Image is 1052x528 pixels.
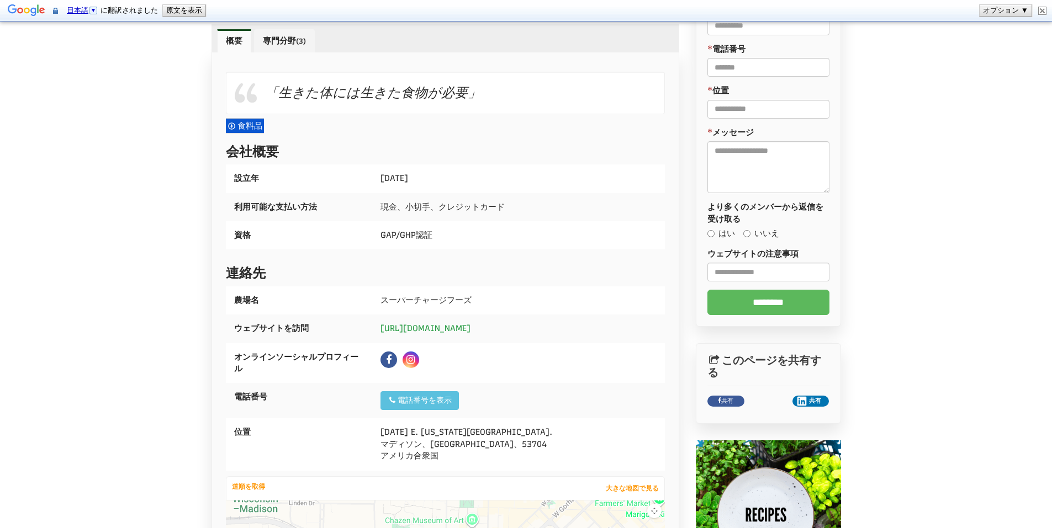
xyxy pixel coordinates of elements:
font: 資格 [234,230,251,240]
font: 電話番号を表示 [398,396,452,405]
font: スーパーチャージフーズ [380,295,472,305]
font: 共有 [809,397,821,404]
input: いいえ [743,230,750,237]
a: 共有 [707,396,744,407]
font: アメリカ合衆国 [380,451,438,461]
font: 現金、小切手、クレジットカード [380,202,505,212]
img: Google 翻訳 [8,3,45,19]
button: 原文を表示 [163,5,205,16]
font: 位置 [234,427,251,437]
font: 利用可能な支払い方法 [234,202,317,212]
input: はい [707,230,715,237]
img: 閉じる [1038,7,1046,15]
font: 専門分野 [263,36,296,46]
font: 大きな地図で見る [606,484,659,492]
div: 食料品 [226,118,264,134]
font: 電話番号 [712,44,746,54]
a: 大きな地図で見る [600,481,664,496]
font: (3) [296,37,306,45]
font: いいえ [754,228,779,238]
a: 専門分野 [254,29,315,52]
font: 会社概要 [226,143,279,160]
font: 、 [422,439,430,449]
a: Facebookクリック [380,351,397,368]
font: より多くのメンバーから返信を受け取る [707,202,823,223]
ul: プロフィールタブ [212,24,680,52]
button: オプション ▼ [980,5,1032,16]
font: マディソン [380,439,422,449]
a: 日本語 [67,6,98,14]
font: 設立年 [234,173,259,183]
font: 53704 [522,439,547,449]
font: 農場名 [234,295,259,305]
font: [GEOGRAPHIC_DATA] [430,439,514,449]
font: メッセージ [712,127,754,137]
font: 道順を取得 [232,483,265,490]
font: 位置 [712,86,729,95]
font: 連絡先 [226,265,266,281]
img: この保護されたページの内容は、セキュリティで保護された接続を使用して Google に送信され、翻訳されます。 [53,7,58,15]
font: 食料品 [237,121,262,131]
a: 概要 [217,29,251,52]
font: ウェブサイトを訪問 [234,323,309,333]
font: GAP/GHP認証 [380,230,432,240]
font: オンラインソーシャルプロフィール [234,352,358,374]
font: 共有 [721,397,733,404]
a: インスタグラムクリック [403,351,419,368]
font: ウェブサイトの注意事項 [707,249,799,259]
button: 共有 [792,396,829,407]
font: 、 [514,439,522,449]
font: はい [718,228,735,238]
a: 道順を取得 [226,480,271,493]
div: 電話番号を表示 [388,395,452,406]
a: [URL][DOMAIN_NAME] [380,323,471,333]
span: 日本語 [67,6,88,14]
font: このページを共有する [707,354,821,380]
button: マップカメラコントロール [647,504,662,518]
font: 概要 [226,36,242,46]
font: [DATE] [380,173,408,183]
font: 「生きた体には生きた食物が必要」 [265,86,481,100]
font: [DATE] E. [US_STATE][GEOGRAPHIC_DATA]. [380,427,552,437]
span: に翻訳されました [65,6,158,14]
font: 電話番号 [234,392,267,402]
